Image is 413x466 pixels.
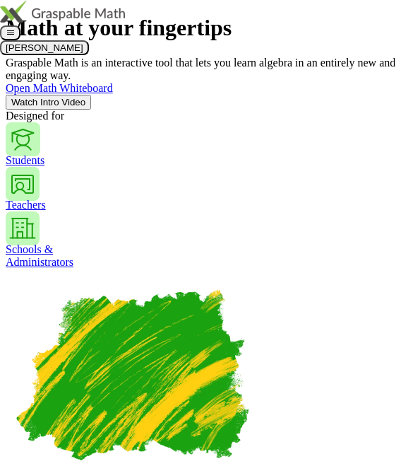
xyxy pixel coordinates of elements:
[6,154,44,166] span: Students
[6,110,407,122] div: Designed for
[6,211,40,245] img: svg%3e
[6,57,407,82] div: Graspable Math is an interactive tool that lets you learn algebra in an entirely new and engaging...
[6,42,83,53] span: [PERSON_NAME]
[6,122,40,156] img: svg%3e
[6,167,407,211] a: Teachers
[6,82,113,94] a: Open Math Whiteboard
[6,243,73,268] span: Schools & Administrators
[6,199,46,211] span: Teachers
[6,167,40,201] img: svg%3e
[6,211,407,268] a: Schools &Administrators
[6,122,407,166] a: Students
[6,95,91,110] button: Watch Intro Video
